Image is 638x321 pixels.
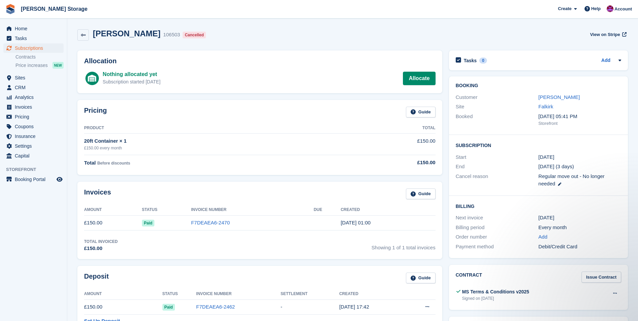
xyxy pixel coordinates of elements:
a: View on Stripe [587,29,628,40]
a: Issue Contract [581,272,621,283]
div: Storefront [538,120,621,127]
div: 106503 [163,31,180,39]
h2: Billing [456,203,621,209]
a: [PERSON_NAME] [538,94,580,100]
span: Regular move out - No longer needed [538,173,605,187]
span: Home [15,24,55,33]
span: Settings [15,141,55,151]
span: Insurance [15,132,55,141]
th: Created [339,289,405,299]
span: Showing 1 of 1 total invoices [372,239,436,252]
div: Payment method [456,243,538,251]
a: menu [3,43,64,53]
div: Subscription started [DATE] [103,78,160,85]
a: menu [3,141,64,151]
th: Amount [84,205,142,215]
span: Subscriptions [15,43,55,53]
time: 2025-09-05 00:00:43 UTC [341,220,371,225]
th: Status [162,289,196,299]
span: Account [614,6,632,12]
div: Billing period [456,224,538,231]
th: Amount [84,289,162,299]
span: Paid [142,220,154,226]
a: Falkirk [538,104,553,109]
a: menu [3,83,64,92]
a: Preview store [55,175,64,183]
div: £150.00 every month [84,145,336,151]
div: Site [456,103,538,111]
span: View on Stripe [590,31,620,38]
time: 2025-09-05 00:00:00 UTC [538,153,554,161]
span: Create [558,5,571,12]
span: Booking Portal [15,175,55,184]
td: - [280,299,339,315]
a: Guide [406,273,436,284]
a: menu [3,151,64,160]
h2: [PERSON_NAME] [93,29,160,38]
a: menu [3,132,64,141]
h2: Booking [456,83,621,88]
div: Every month [538,224,621,231]
div: Customer [456,94,538,101]
span: Help [591,5,601,12]
th: Product [84,123,336,134]
h2: Subscription [456,142,621,148]
div: £150.00 [84,245,118,252]
td: £150.00 [84,299,162,315]
span: Capital [15,151,55,160]
time: 2025-09-04 16:42:01 UTC [339,304,369,310]
span: CRM [15,83,55,92]
span: Total [84,160,96,166]
div: Next invoice [456,214,538,222]
td: £150.00 [84,215,142,230]
a: Allocate [403,72,435,85]
span: Paid [162,304,175,311]
div: Order number [456,233,538,241]
h2: Pricing [84,107,107,118]
div: 0 [479,58,487,64]
div: Cancel reason [456,173,538,188]
th: Invoice Number [196,289,280,299]
span: Pricing [15,112,55,121]
span: Tasks [15,34,55,43]
div: MS Terms & Conditions v2025 [462,288,529,295]
h2: Contract [456,272,482,283]
h2: Tasks [464,58,477,64]
th: Created [341,205,436,215]
span: Invoices [15,102,55,112]
a: menu [3,24,64,33]
a: menu [3,102,64,112]
a: menu [3,34,64,43]
th: Total [336,123,436,134]
span: Storefront [6,166,67,173]
a: menu [3,73,64,82]
a: Add [538,233,548,241]
a: menu [3,122,64,131]
span: Before discounts [97,161,130,166]
div: Signed on [DATE] [462,295,529,301]
span: Analytics [15,93,55,102]
td: £150.00 [336,134,436,155]
span: Sites [15,73,55,82]
a: menu [3,93,64,102]
div: Booked [456,113,538,127]
a: F7DEAEA6-2462 [196,304,235,310]
a: menu [3,175,64,184]
th: Due [314,205,341,215]
h2: Deposit [84,273,109,284]
div: Cancelled [183,32,206,38]
span: [DATE] (3 days) [538,164,574,169]
a: Add [601,57,610,65]
span: Coupons [15,122,55,131]
div: 20ft Container × 1 [84,137,336,145]
th: Settlement [280,289,339,299]
a: Guide [406,188,436,200]
a: Guide [406,107,436,118]
img: stora-icon-8386f47178a22dfd0bd8f6a31ec36ba5ce8667c1dd55bd0f319d3a0aa187defe.svg [5,4,15,14]
span: Price increases [15,62,48,69]
div: £150.00 [336,159,436,167]
h2: Invoices [84,188,111,200]
a: F7DEAEA6-2470 [191,220,230,225]
a: [PERSON_NAME] Storage [18,3,90,14]
div: Start [456,153,538,161]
